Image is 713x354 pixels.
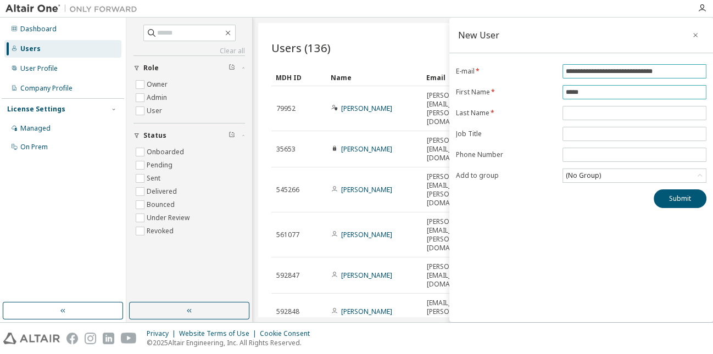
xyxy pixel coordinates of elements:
span: Clear filter [229,131,235,140]
a: [PERSON_NAME] [341,185,392,194]
div: Company Profile [20,84,73,93]
div: (No Group) [564,170,602,182]
label: Phone Number [456,150,556,159]
div: Website Terms of Use [179,329,260,338]
div: MDH ID [276,69,322,86]
img: altair_logo.svg [3,333,60,344]
label: Revoked [147,224,176,238]
span: Clear filter [229,64,235,72]
label: Job Title [456,130,556,138]
label: First Name [456,88,556,97]
div: Dashboard [20,25,57,33]
label: Add to group [456,171,556,180]
span: 561077 [276,231,299,239]
div: Cookie Consent [260,329,316,338]
div: Name [331,69,417,86]
a: Clear all [133,47,245,55]
img: facebook.svg [66,333,78,344]
label: Pending [147,159,175,172]
span: 35653 [276,145,296,154]
a: [PERSON_NAME] [341,230,392,239]
img: instagram.svg [85,333,96,344]
span: [PERSON_NAME][EMAIL_ADDRESS][PERSON_NAME][DOMAIN_NAME] [427,91,482,126]
label: Under Review [147,211,192,224]
button: Status [133,123,245,148]
span: Users (136) [271,40,331,55]
div: Managed [20,124,51,133]
div: New User [458,31,499,40]
div: (No Group) [563,169,706,182]
div: User Profile [20,64,58,73]
button: Role [133,56,245,80]
img: linkedin.svg [103,333,114,344]
div: Email [426,69,472,86]
span: Status [143,131,166,140]
label: E-mail [456,67,556,76]
label: Sent [147,172,163,185]
label: Last Name [456,109,556,117]
label: Onboarded [147,145,186,159]
label: Bounced [147,198,177,211]
img: Altair One [5,3,143,14]
a: [PERSON_NAME] [341,104,392,113]
label: Owner [147,78,170,91]
span: 79952 [276,104,296,113]
p: © 2025 Altair Engineering, Inc. All Rights Reserved. [147,338,316,347]
label: User [147,104,164,117]
a: [PERSON_NAME] [341,307,392,316]
a: [PERSON_NAME] [341,144,392,154]
a: [PERSON_NAME] [341,271,392,280]
button: Submit [654,189,706,208]
label: Delivered [147,185,179,198]
img: youtube.svg [121,333,137,344]
span: [PERSON_NAME][EMAIL_ADDRESS][DOMAIN_NAME] [427,136,482,162]
label: Admin [147,91,169,104]
span: Role [143,64,159,72]
div: On Prem [20,143,48,151]
div: Users [20,44,41,53]
span: 545266 [276,186,299,194]
span: [PERSON_NAME][EMAIL_ADDRESS][PERSON_NAME][DOMAIN_NAME] [427,172,482,207]
span: 592847 [276,271,299,280]
span: [EMAIL_ADDRESS][PERSON_NAME][DOMAIN_NAME] [427,299,482,325]
div: Privacy [147,329,179,338]
div: License Settings [7,105,65,114]
span: 592848 [276,307,299,316]
span: [PERSON_NAME][EMAIL_ADDRESS][PERSON_NAME][DOMAIN_NAME] [427,217,482,252]
span: [PERSON_NAME][EMAIL_ADDRESS][DOMAIN_NAME] [427,262,482,289]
